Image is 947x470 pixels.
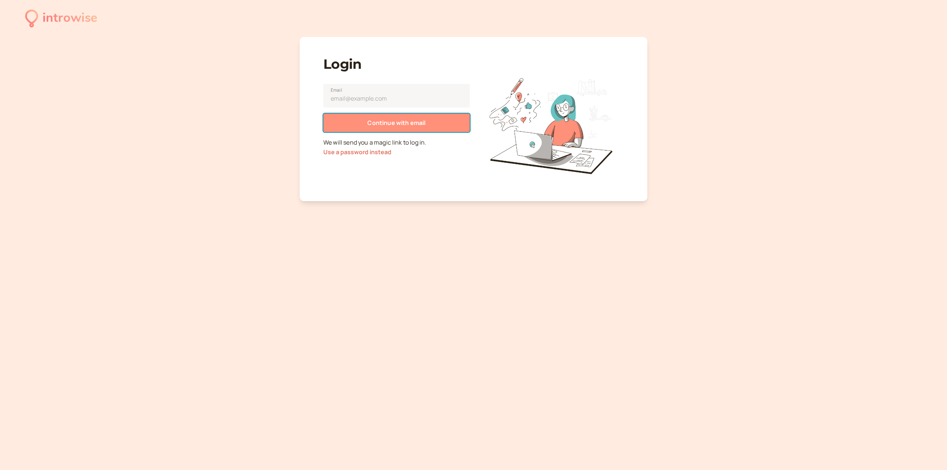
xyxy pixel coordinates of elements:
[323,114,470,132] button: Continue with email
[323,84,470,108] input: Email
[25,8,97,28] a: introwise
[367,119,425,127] span: Continue with email
[323,56,470,72] h1: Login
[323,149,391,155] button: Use a password instead
[43,8,97,28] div: introwise
[331,87,342,94] span: Email
[910,435,947,470] iframe: Chat Widget
[323,138,470,157] p: We will send you a magic link to log in.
